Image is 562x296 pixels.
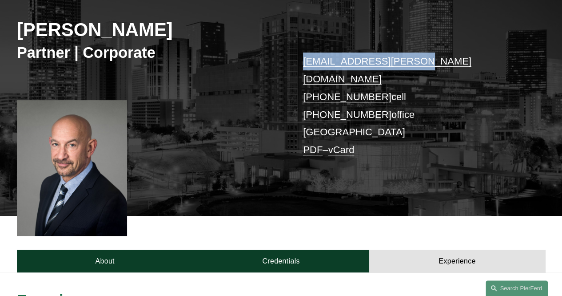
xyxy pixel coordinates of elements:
a: vCard [328,144,354,155]
a: [EMAIL_ADDRESS][PERSON_NAME][DOMAIN_NAME] [303,56,471,85]
a: Credentials [193,250,369,272]
a: About [17,250,193,272]
a: Experience [369,250,545,272]
a: [PHONE_NUMBER] [303,109,391,120]
a: [PHONE_NUMBER] [303,91,391,102]
a: PDF [303,144,323,155]
h3: Partner | Corporate [17,43,281,62]
a: Search this site [486,280,548,296]
h2: [PERSON_NAME] [17,19,281,41]
p: cell office [GEOGRAPHIC_DATA] – [303,53,523,158]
